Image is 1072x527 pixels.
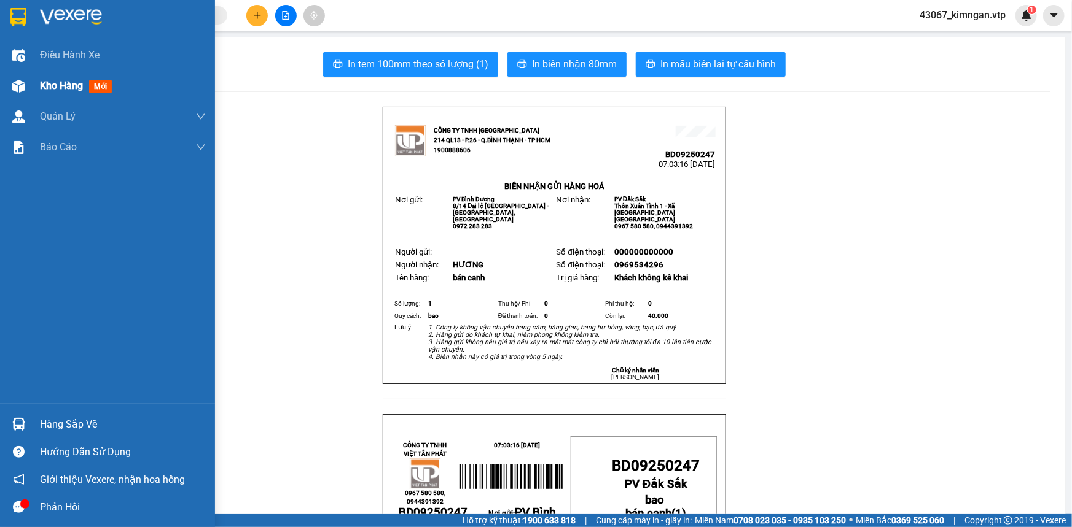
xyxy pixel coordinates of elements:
[614,247,673,256] span: 000000000000
[348,56,488,72] span: In tem 100mm theo số lượng (1)
[612,457,700,474] span: BD09250247
[12,110,25,123] img: warehouse-icon
[504,182,604,191] strong: BIÊN NHẬN GỬI HÀNG HOÁ
[496,310,542,322] td: Đã thanh toán:
[399,506,468,519] span: BD09250247
[596,514,692,527] span: Cung cấp máy in - giấy in:
[556,247,604,256] span: Số điện thoại:
[42,86,84,93] span: PV Bình Dương
[612,367,659,374] strong: Chữ ký nhân viên
[395,260,439,269] span: Người nhận:
[89,80,112,93] span: mới
[13,501,25,513] span: message
[196,112,206,121] span: down
[676,507,683,520] span: 1
[403,442,447,457] strong: CÔNG TY TNHH VIỆT TÂN PHÁT
[648,300,652,307] span: 0
[405,490,445,505] span: 0967 580 580, 0944391392
[123,86,155,93] span: PV Đắk Sắk
[13,474,25,485] span: notification
[603,310,646,322] td: Còn lại:
[281,11,290,20] span: file-add
[12,141,25,154] img: solution-icon
[646,59,655,71] span: printer
[94,85,114,103] span: Nơi nhận:
[410,458,440,489] img: logo
[428,300,432,307] span: 1
[611,374,659,380] span: [PERSON_NAME]
[463,514,576,527] span: Hỗ trợ kỹ thuật:
[428,312,439,319] span: bao
[614,223,693,229] span: 0967 580 580, 0944391392
[495,442,541,448] span: 07:03:16 [DATE]
[626,507,672,520] span: bán canh
[660,56,776,72] span: In mẫu biên lai tự cấu hình
[585,514,587,527] span: |
[40,109,76,124] span: Quản Lý
[196,142,206,152] span: down
[556,195,590,204] span: Nơi nhận:
[434,127,550,153] strong: CÔNG TY TNHH [GEOGRAPHIC_DATA] 214 QL13 - P.26 - Q.BÌNH THẠNH - TP HCM 1900888606
[556,273,599,282] span: Trị giá hàng:
[532,56,617,72] span: In biên nhận 80mm
[648,312,668,319] span: 40.000
[10,8,26,26] img: logo-vxr
[12,85,25,103] span: Nơi gửi:
[393,310,426,322] td: Quy cách:
[303,5,325,26] button: aim
[253,11,262,20] span: plus
[636,52,786,77] button: printerIn mẫu biên lai tự cấu hình
[517,59,527,71] span: printer
[891,515,944,525] strong: 0369 525 060
[453,202,549,223] span: 8/14 Đại lộ [GEOGRAPHIC_DATA] - [GEOGRAPHIC_DATA], [GEOGRAPHIC_DATA]
[523,515,576,525] strong: 1900 633 818
[453,273,485,282] span: bán canh
[645,493,664,507] span: bao
[695,514,846,527] span: Miền Nam
[856,514,944,527] span: Miền Bắc
[453,223,492,229] span: 0972 283 283
[12,49,25,62] img: warehouse-icon
[849,518,853,523] span: ⚪️
[1021,10,1032,21] img: icon-new-feature
[40,415,206,434] div: Hàng sắp về
[333,59,343,71] span: printer
[40,47,100,63] span: Điều hành xe
[12,28,28,58] img: logo
[910,7,1015,23] span: 43067_kimngan.vtp
[40,472,185,487] span: Giới thiệu Vexere, nhận hoa hồng
[395,195,423,204] span: Nơi gửi:
[453,260,483,269] span: HƯƠNG
[428,323,711,361] em: 1. Công ty không vận chuyển hàng cấm, hàng gian, hàng hư hỏng, vàng, bạc, đá quý. 2. Hàng gửi do ...
[1030,6,1034,14] span: 1
[603,298,646,310] td: Phí thu hộ:
[1004,516,1012,525] span: copyright
[32,20,100,66] strong: CÔNG TY TNHH [GEOGRAPHIC_DATA] 214 QL13 - P.26 - Q.BÌNH THẠNH - TP HCM 1900888606
[42,74,143,83] strong: BIÊN NHẬN GỬI HÀNG HOÁ
[12,80,25,93] img: warehouse-icon
[1049,10,1060,21] span: caret-down
[40,80,83,91] span: Kho hàng
[626,493,687,520] strong: ( )
[40,443,206,461] div: Hướng dẫn sử dụng
[12,418,25,431] img: warehouse-icon
[544,312,548,319] span: 0
[395,125,426,156] img: logo
[556,260,604,269] span: Số điện thoại:
[953,514,955,527] span: |
[496,298,542,310] td: Thụ hộ/ Phí
[614,273,688,282] span: Khách không kê khai
[614,196,646,202] span: PV Đắk Sắk
[666,150,716,159] span: BD09250247
[1028,6,1036,14] sup: 1
[310,11,318,20] span: aim
[393,298,426,310] td: Số lượng:
[614,202,675,223] span: Thôn Xuân Tình 1 - Xã [GEOGRAPHIC_DATA] [GEOGRAPHIC_DATA]
[625,477,687,491] span: PV Đắk Sắk
[734,515,846,525] strong: 0708 023 035 - 0935 103 250
[395,273,429,282] span: Tên hàng:
[323,52,498,77] button: printerIn tem 100mm theo số lượng (1)
[614,260,663,269] span: 0969534296
[117,55,173,64] span: 07:03:16 [DATE]
[544,300,548,307] span: 0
